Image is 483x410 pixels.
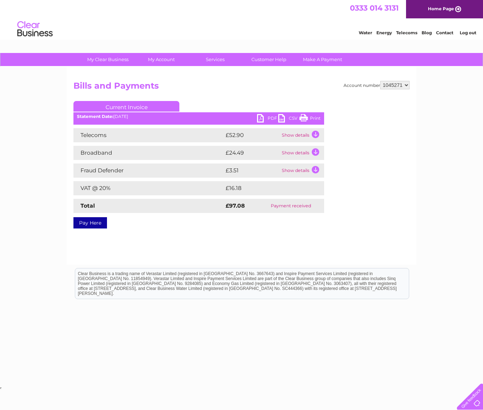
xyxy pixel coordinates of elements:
a: Print [299,114,321,124]
a: Make A Payment [293,53,352,66]
a: My Account [132,53,191,66]
a: CSV [278,114,299,124]
td: Fraud Defender [73,164,224,178]
b: Statement Date: [77,114,113,119]
a: My Clear Business [79,53,137,66]
a: Water [359,30,372,35]
a: Contact [436,30,453,35]
strong: £97.08 [226,202,245,209]
a: Services [186,53,244,66]
td: VAT @ 20% [73,181,224,195]
div: Account number [344,81,410,89]
a: Current Invoice [73,101,179,112]
td: Show details [280,164,324,178]
div: [DATE] [73,114,324,119]
div: Clear Business is a trading name of Verastar Limited (registered in [GEOGRAPHIC_DATA] No. 3667643... [75,4,409,34]
a: Log out [460,30,476,35]
strong: Total [80,202,95,209]
td: £24.49 [224,146,280,160]
td: £3.51 [224,164,280,178]
td: Telecoms [73,128,224,142]
a: Customer Help [240,53,298,66]
td: £16.18 [224,181,309,195]
td: £52.90 [224,128,280,142]
h2: Bills and Payments [73,81,410,94]
img: logo.png [17,18,53,40]
td: Show details [280,146,324,160]
a: Energy [376,30,392,35]
a: 0333 014 3131 [350,4,399,12]
a: Telecoms [396,30,417,35]
td: Show details [280,128,324,142]
a: PDF [257,114,278,124]
td: Broadband [73,146,224,160]
td: Payment received [258,199,324,213]
a: Blog [422,30,432,35]
a: Pay Here [73,217,107,228]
